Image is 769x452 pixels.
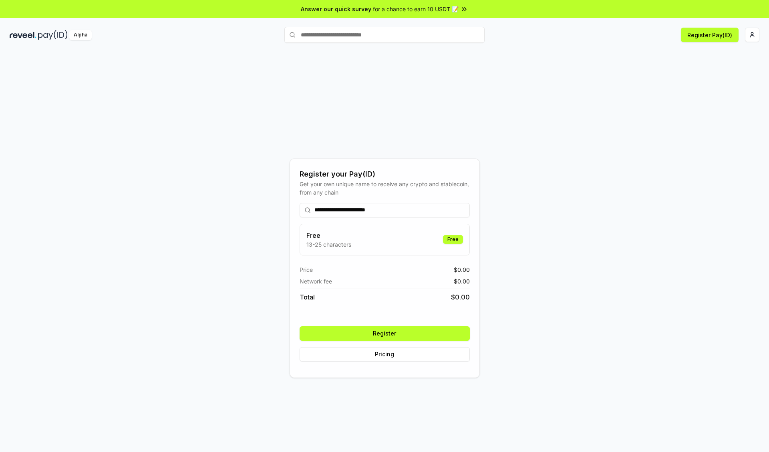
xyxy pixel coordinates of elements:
[681,28,739,42] button: Register Pay(ID)
[306,231,351,240] h3: Free
[300,326,470,341] button: Register
[10,30,36,40] img: reveel_dark
[300,265,313,274] span: Price
[300,292,315,302] span: Total
[300,180,470,197] div: Get your own unique name to receive any crypto and stablecoin, from any chain
[451,292,470,302] span: $ 0.00
[300,347,470,362] button: Pricing
[443,235,463,244] div: Free
[454,265,470,274] span: $ 0.00
[306,240,351,249] p: 13-25 characters
[454,277,470,285] span: $ 0.00
[300,169,470,180] div: Register your Pay(ID)
[373,5,459,13] span: for a chance to earn 10 USDT 📝
[301,5,371,13] span: Answer our quick survey
[300,277,332,285] span: Network fee
[38,30,68,40] img: pay_id
[69,30,92,40] div: Alpha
